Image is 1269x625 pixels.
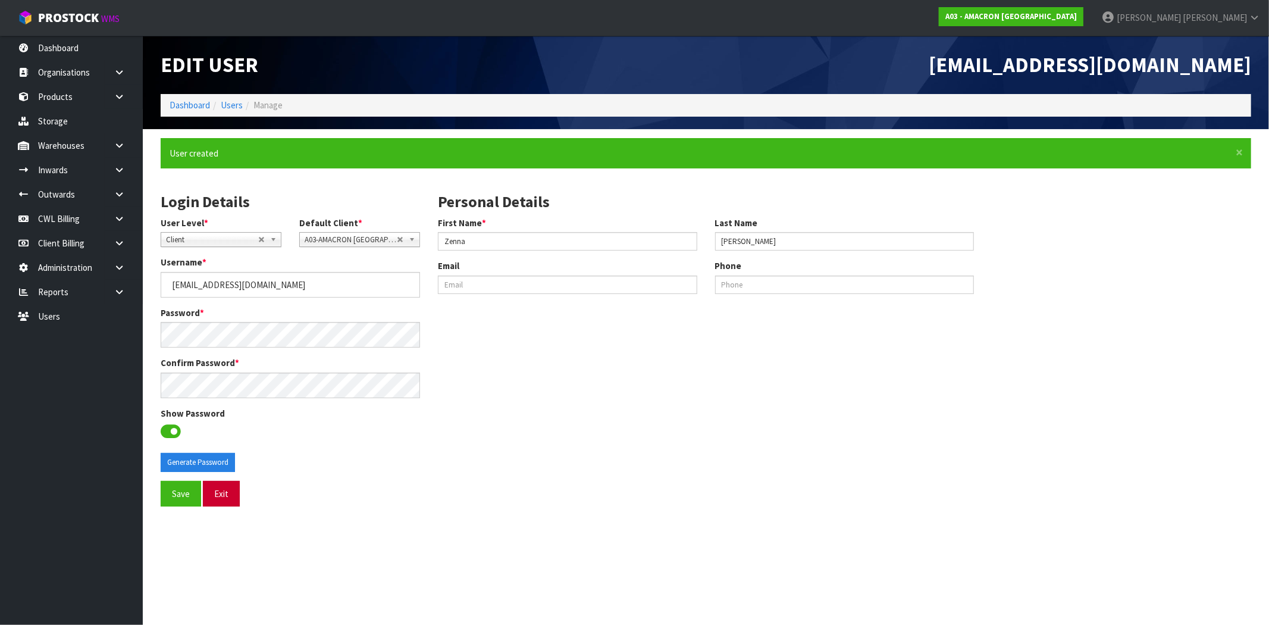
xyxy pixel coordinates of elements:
span: [PERSON_NAME] [1183,12,1247,23]
a: Users [221,99,243,111]
input: Email [438,276,697,294]
label: First Name [438,217,486,229]
label: Username [161,256,206,268]
input: Username [161,272,420,298]
span: Manage [253,99,283,111]
button: Save [161,481,201,507]
span: Edit User [161,52,258,77]
input: Last Name [715,232,975,251]
span: User created [170,148,218,159]
label: Default Client [299,217,362,229]
small: WMS [101,13,120,24]
label: Phone [715,260,742,272]
span: ProStock [38,10,99,26]
label: Confirm Password [161,357,239,369]
button: Generate Password [161,453,235,472]
span: × [1236,144,1243,161]
span: A03-AMACRON [GEOGRAPHIC_DATA] [305,233,397,247]
img: cube-alt.png [18,10,33,25]
h3: Personal Details [438,193,975,211]
strong: A03 - AMACRON [GEOGRAPHIC_DATA] [945,11,1077,21]
input: First Name [438,232,697,251]
h3: Login Details [161,193,420,211]
label: Last Name [715,217,758,229]
label: Show Password [161,407,225,420]
label: Password [161,307,204,319]
input: Phone [715,276,975,294]
button: Exit [203,481,240,507]
span: [PERSON_NAME] [1117,12,1181,23]
label: Email [438,260,459,272]
label: User Level [161,217,208,229]
a: Dashboard [170,99,210,111]
a: A03 - AMACRON [GEOGRAPHIC_DATA] [939,7,1083,26]
span: [EMAIL_ADDRESS][DOMAIN_NAME] [929,52,1251,77]
span: Client [166,233,258,247]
